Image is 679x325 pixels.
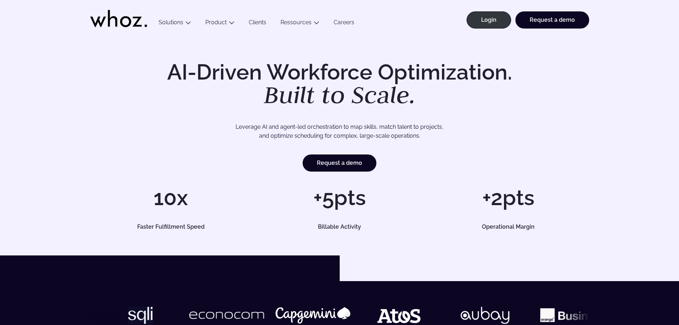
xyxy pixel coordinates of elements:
em: Built to Scale. [264,79,416,110]
h1: AI-Driven Workforce Optimization. [157,61,522,107]
h5: Billable Activity [267,224,412,230]
button: Ressources [273,19,326,29]
a: Ressources [281,19,312,26]
h1: 10x [90,187,252,208]
button: Solutions [151,19,198,29]
a: Clients [242,19,273,29]
a: Login [467,11,511,29]
h1: +2pts [427,187,589,208]
a: Careers [326,19,361,29]
h5: Faster Fulfillment Speed [98,224,243,230]
a: Product [205,19,227,26]
a: Request a demo [303,154,376,172]
a: Request a demo [515,11,589,29]
h5: Operational Margin [436,224,581,230]
p: Leverage AI and agent-led orchestration to map skills, match talent to projects, and optimize sch... [115,122,564,141]
h1: +5pts [259,187,420,208]
button: Product [198,19,242,29]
